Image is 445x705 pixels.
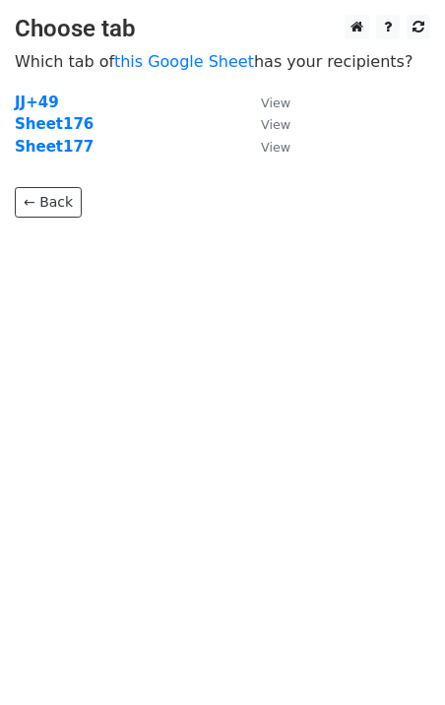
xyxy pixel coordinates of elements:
[261,117,290,132] small: View
[15,187,82,218] a: ← Back
[15,115,94,133] a: Sheet176
[15,51,430,72] p: Which tab of has your recipients?
[261,140,290,155] small: View
[15,94,59,111] a: JJ+49
[15,138,94,156] a: Sheet177
[241,115,290,133] a: View
[241,138,290,156] a: View
[114,52,254,71] a: this Google Sheet
[261,96,290,110] small: View
[241,94,290,111] a: View
[15,15,430,43] h3: Choose tab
